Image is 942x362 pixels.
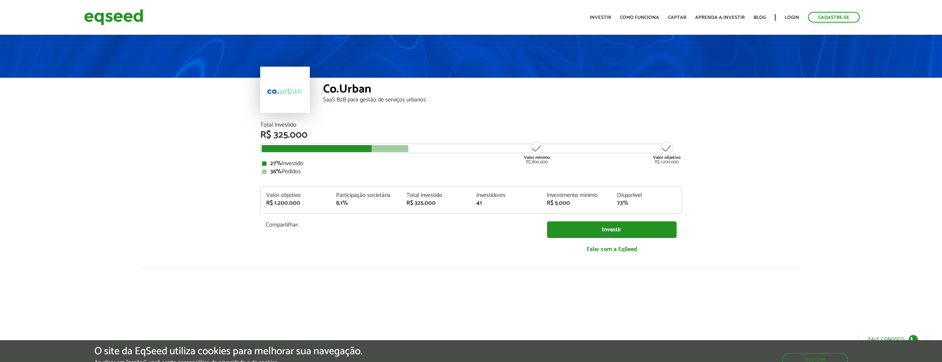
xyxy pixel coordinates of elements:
div: 73% [617,200,676,206]
div: 8,1% [336,200,395,206]
strong: Valor objetivo [653,154,681,161]
div: Investimento mínimo [547,192,606,198]
a: Blog [754,15,766,20]
div: R$ 1.200.000 [266,200,325,206]
a: Login [785,15,799,20]
div: Valor objetivo [266,192,325,198]
div: R$ 325.000 [260,130,682,140]
div: R$ 325.000 [406,200,466,206]
a: Fale conosco [859,332,927,347]
strong: 36% [270,167,282,177]
a: Investir [547,221,677,238]
a: Investir [590,15,611,20]
div: Investido [262,161,680,167]
p: Compartilhar: [266,221,536,228]
div: Co.Urban [323,83,682,97]
a: Como funciona [620,15,659,20]
div: Pedidos [262,169,680,175]
div: Participação societária [336,192,395,198]
div: Total investido [406,192,466,198]
div: Disponível [617,192,676,198]
strong: 27% [270,158,282,168]
div: 41 [476,200,536,206]
div: R$ 1.200.000 [653,141,681,164]
div: Total Investido [260,122,682,128]
div: R$ 800.000 [523,141,551,164]
h5: O site da EqSeed utiliza cookies para melhorar sua navegação. [94,346,362,357]
div: R$ 5.000 [547,200,606,206]
div: SaaS B2B para gestão de serviços urbanos [323,97,682,103]
a: Cadastre-se [808,12,860,23]
a: Captar [668,15,686,20]
img: EqSeed [84,7,143,27]
strong: Valor mínimo [524,154,550,161]
a: Aprenda a investir [695,15,745,20]
div: Investidores [476,192,536,198]
a: Falar com a EqSeed [547,242,677,257]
